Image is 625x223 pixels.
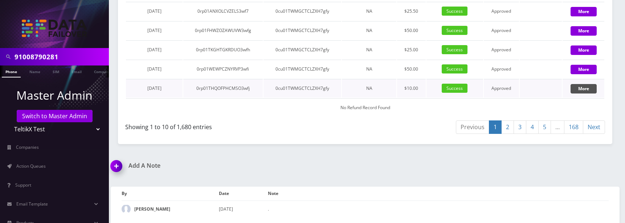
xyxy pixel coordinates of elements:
td: . [268,200,609,217]
td: Approved [484,21,519,40]
a: 3 [514,120,526,134]
td: 0rp01FHWZOZAWUVW3wfg [183,21,262,40]
span: Success [442,64,467,73]
span: [DATE] [147,47,162,53]
img: TeltikX Test [22,20,87,37]
a: 5 [538,120,551,134]
td: $25.00 [397,40,426,59]
td: 0cu01TWMGCTCLZXH7gfy [264,40,342,59]
a: Switch to Master Admin [17,110,93,122]
td: NA [342,21,396,40]
td: 0cu01TWMGCTCLZXH7gfy [264,2,342,20]
span: [DATE] [147,85,162,91]
td: NA [342,60,396,78]
a: Name [26,65,44,77]
button: More [571,7,597,16]
a: 168 [564,120,583,134]
a: Previous [456,120,489,134]
td: No Refund Record Found [126,98,604,117]
span: Support [15,182,31,188]
a: Phone [2,65,21,77]
a: Add A Note [111,162,360,169]
td: Approved [484,79,519,97]
strong: [PERSON_NAME] [134,206,170,212]
td: NA [342,79,396,97]
td: NA [342,40,396,59]
a: SIM [49,65,63,77]
td: NA [342,2,396,20]
span: Success [442,45,467,54]
button: More [571,65,597,74]
td: 0rp01ANXOLCVZELS3wf7 [183,2,262,20]
td: 0rp01WEWPCZNYRVP3wfi [183,60,262,78]
td: Approved [484,2,519,20]
span: Action Queues [16,163,46,169]
a: 2 [501,120,514,134]
div: Showing 1 to 10 of 1,680 entries [125,120,360,131]
a: 4 [526,120,539,134]
td: Approved [484,60,519,78]
a: 1 [489,120,502,134]
button: More [571,84,597,93]
td: 0cu01TWMGCTCLZXH7gfy [264,60,342,78]
td: $50.00 [397,60,426,78]
th: By [122,187,219,200]
td: $10.00 [397,79,426,97]
a: Company [90,65,115,77]
span: Success [442,84,467,93]
span: Success [442,26,467,35]
th: Note [268,187,609,200]
td: 0rp01THQOFPHCMSO3wfj [183,79,262,97]
span: Email Template [16,201,48,207]
td: Approved [484,40,519,59]
input: Search in Company [15,50,107,64]
td: $25.50 [397,2,426,20]
a: … [551,120,564,134]
td: $50.00 [397,21,426,40]
span: Success [442,7,467,16]
a: Next [583,120,605,134]
th: Date [219,187,267,200]
span: [DATE] [147,27,162,33]
td: [DATE] [219,200,267,217]
span: [DATE] [147,66,162,72]
td: 0rp01TKGHTGKRDUO3wfh [183,40,262,59]
button: More [571,45,597,55]
td: 0cu01TWMGCTCLZXH7gfy [264,21,342,40]
span: [DATE] [147,8,162,14]
button: More [571,26,597,36]
a: Email [68,65,85,77]
span: Companies [16,144,39,150]
td: 0cu01TWMGCTCLZXH7gfy [264,79,342,97]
